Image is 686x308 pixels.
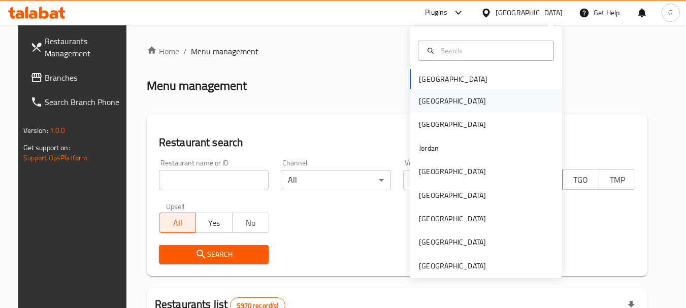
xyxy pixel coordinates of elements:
[419,190,486,201] div: [GEOGRAPHIC_DATA]
[147,45,179,57] a: Home
[164,216,192,230] span: All
[200,216,228,230] span: Yes
[403,170,513,190] div: All
[567,173,595,187] span: TGO
[45,72,125,84] span: Branches
[22,90,133,114] a: Search Branch Phone
[23,151,88,164] a: Support.OpsPlatform
[599,169,636,190] button: TMP
[22,29,133,65] a: Restaurants Management
[419,143,439,154] div: Jordan
[159,213,196,233] button: All
[159,245,269,264] button: Search
[232,213,269,233] button: No
[496,7,563,18] div: [GEOGRAPHIC_DATA]
[419,213,486,224] div: [GEOGRAPHIC_DATA]
[603,173,632,187] span: TMP
[45,35,125,59] span: Restaurants Management
[562,169,599,190] button: TGO
[419,166,486,177] div: [GEOGRAPHIC_DATA]
[419,119,486,130] div: [GEOGRAPHIC_DATA]
[50,124,66,137] span: 1.0.0
[183,45,187,57] li: /
[166,202,185,210] label: Upsell
[45,96,125,108] span: Search Branch Phone
[419,95,486,107] div: [GEOGRAPHIC_DATA]
[668,7,673,18] span: G
[419,260,486,271] div: [GEOGRAPHIC_DATA]
[191,45,258,57] span: Menu management
[237,216,265,230] span: No
[147,78,247,94] h2: Menu management
[195,213,233,233] button: Yes
[159,135,636,150] h2: Restaurant search
[425,7,447,19] div: Plugins
[159,170,269,190] input: Search for restaurant name or ID..
[437,45,547,56] input: Search
[167,248,261,261] span: Search
[147,45,648,57] nav: breadcrumb
[23,141,70,154] span: Get support on:
[23,124,48,137] span: Version:
[281,170,391,190] div: All
[22,65,133,90] a: Branches
[419,236,486,248] div: [GEOGRAPHIC_DATA]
